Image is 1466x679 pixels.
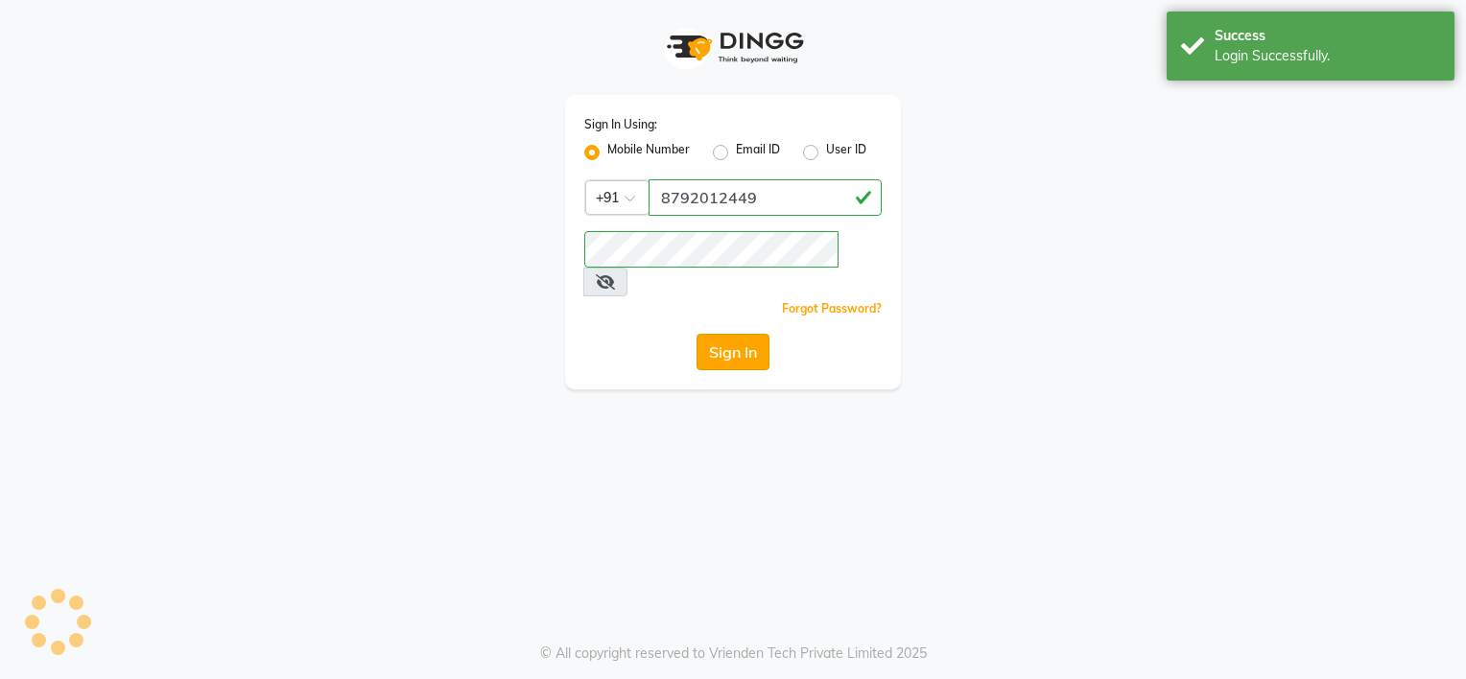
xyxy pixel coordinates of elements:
[584,116,657,133] label: Sign In Using:
[656,19,810,76] img: logo1.svg
[649,179,882,216] input: Username
[1215,26,1440,46] div: Success
[736,141,780,164] label: Email ID
[782,301,882,316] a: Forgot Password?
[607,141,690,164] label: Mobile Number
[697,334,769,370] button: Sign In
[584,231,839,268] input: Username
[826,141,866,164] label: User ID
[1215,46,1440,66] div: Login Successfully.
